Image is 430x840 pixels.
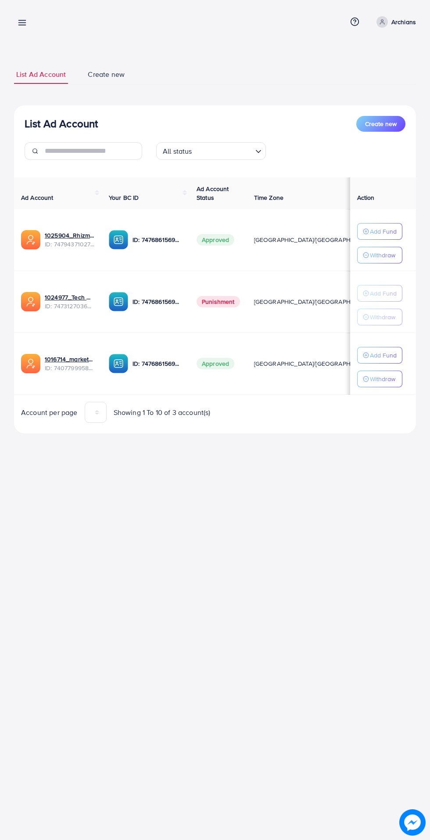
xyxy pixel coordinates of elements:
[109,193,139,202] span: Your BC ID
[16,69,66,79] span: List Ad Account
[197,184,229,202] span: Ad Account Status
[391,17,416,27] p: Archians
[45,293,95,302] a: 1024977_Tech Wave_1739972983986
[254,235,376,244] span: [GEOGRAPHIC_DATA]/[GEOGRAPHIC_DATA]
[197,296,240,307] span: Punishment
[45,240,95,249] span: ID: 7479437102770323473
[357,247,402,263] button: Withdraw
[254,359,376,368] span: [GEOGRAPHIC_DATA]/[GEOGRAPHIC_DATA]
[400,810,425,835] img: image
[45,364,95,372] span: ID: 7407799958096789521
[21,193,54,202] span: Ad Account
[45,293,95,311] div: <span class='underline'>1024977_Tech Wave_1739972983986</span></br>7473127036257615873
[156,142,266,160] div: Search for option
[45,355,95,373] div: <span class='underline'>1016714_marketbay_1724762849692</span></br>7407799958096789521
[370,250,395,260] p: Withdraw
[370,374,395,384] p: Withdraw
[357,371,402,387] button: Withdraw
[254,193,283,202] span: Time Zone
[25,117,98,130] h3: List Ad Account
[109,292,128,311] img: ic-ba-acc.ded83a64.svg
[21,292,40,311] img: ic-ads-acc.e4c84228.svg
[133,296,183,307] p: ID: 7476861569385742352
[370,226,397,237] p: Add Fund
[370,288,397,299] p: Add Fund
[197,234,234,245] span: Approved
[21,354,40,373] img: ic-ads-acc.e4c84228.svg
[45,302,95,310] span: ID: 7473127036257615873
[109,230,128,249] img: ic-ba-acc.ded83a64.svg
[45,355,95,364] a: 1016714_marketbay_1724762849692
[161,145,194,158] span: All status
[356,116,405,132] button: Create new
[195,143,252,158] input: Search for option
[365,119,397,128] span: Create new
[133,358,183,369] p: ID: 7476861569385742352
[45,231,95,249] div: <span class='underline'>1025904_Rhizmall Archbeat_1741442161001</span></br>7479437102770323473
[370,312,395,322] p: Withdraw
[88,69,125,79] span: Create new
[357,285,402,302] button: Add Fund
[370,350,397,361] p: Add Fund
[197,358,234,369] span: Approved
[21,230,40,249] img: ic-ads-acc.e4c84228.svg
[357,347,402,364] button: Add Fund
[45,231,95,240] a: 1025904_Rhizmall Archbeat_1741442161001
[133,234,183,245] p: ID: 7476861569385742352
[21,407,78,418] span: Account per page
[114,407,211,418] span: Showing 1 To 10 of 3 account(s)
[357,223,402,240] button: Add Fund
[109,354,128,373] img: ic-ba-acc.ded83a64.svg
[357,309,402,325] button: Withdraw
[357,193,375,202] span: Action
[373,16,416,28] a: Archians
[254,297,376,306] span: [GEOGRAPHIC_DATA]/[GEOGRAPHIC_DATA]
